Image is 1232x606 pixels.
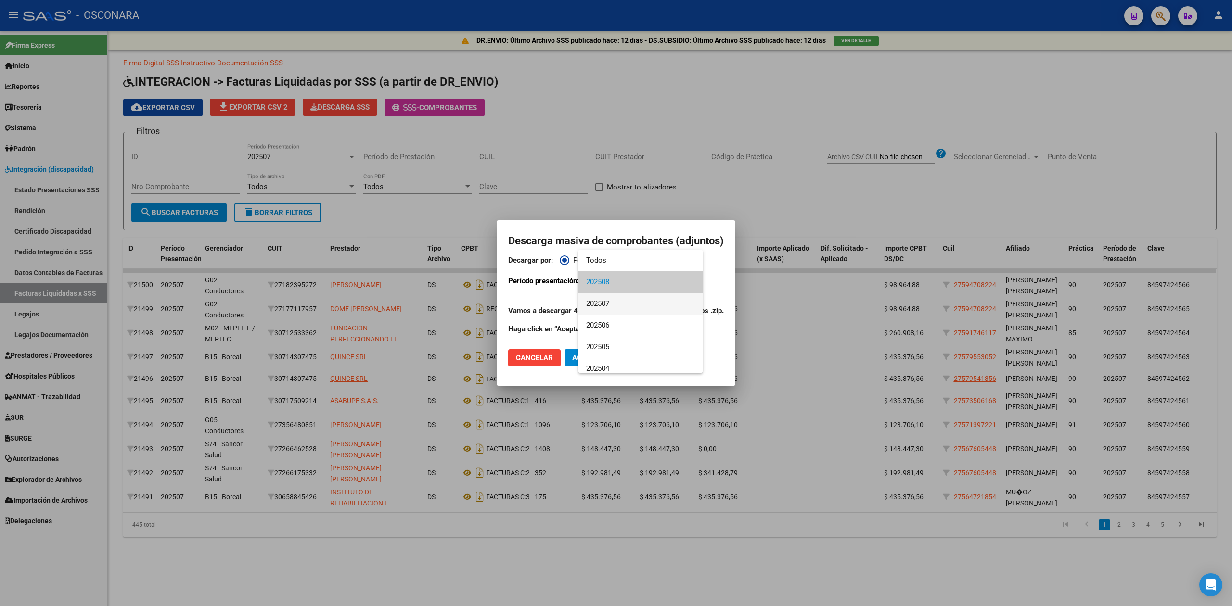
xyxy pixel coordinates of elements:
[586,336,695,358] span: 202505
[586,250,695,271] span: Todos
[586,358,695,379] span: 202504
[586,315,695,336] span: 202506
[1199,573,1222,596] div: Open Intercom Messenger
[586,271,695,293] span: 202508
[586,293,695,315] span: 202507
